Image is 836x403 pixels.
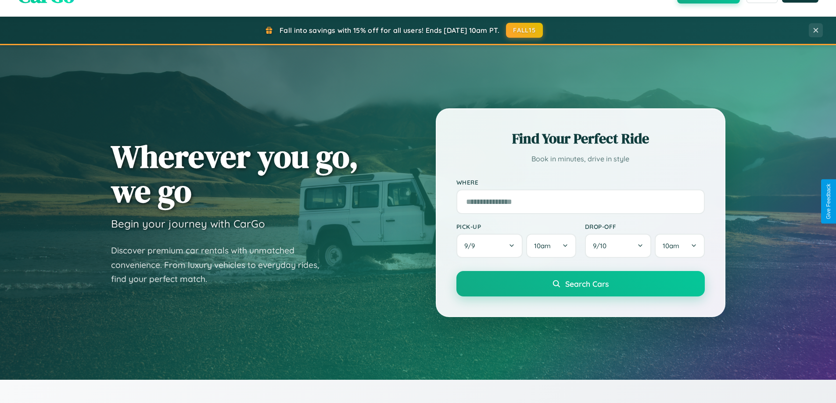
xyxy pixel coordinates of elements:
span: 10am [534,242,551,250]
span: 9 / 9 [464,242,479,250]
button: 9/9 [456,234,523,258]
span: Search Cars [565,279,609,289]
button: 9/10 [585,234,652,258]
div: Give Feedback [825,184,832,219]
h1: Wherever you go, we go [111,139,359,208]
button: 10am [526,234,576,258]
h2: Find Your Perfect Ride [456,129,705,148]
h3: Begin your journey with CarGo [111,217,265,230]
button: Search Cars [456,271,705,296]
button: FALL15 [506,23,543,38]
span: Fall into savings with 15% off for all users! Ends [DATE] 10am PT. [280,26,499,35]
label: Where [456,178,705,186]
span: 10am [663,242,679,250]
p: Discover premium car rentals with unmatched convenience. From luxury vehicles to everyday rides, ... [111,243,330,286]
button: 10am [655,234,704,258]
span: 9 / 10 [593,242,611,250]
p: Book in minutes, drive in style [456,153,705,165]
label: Drop-off [585,223,705,230]
label: Pick-up [456,223,576,230]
